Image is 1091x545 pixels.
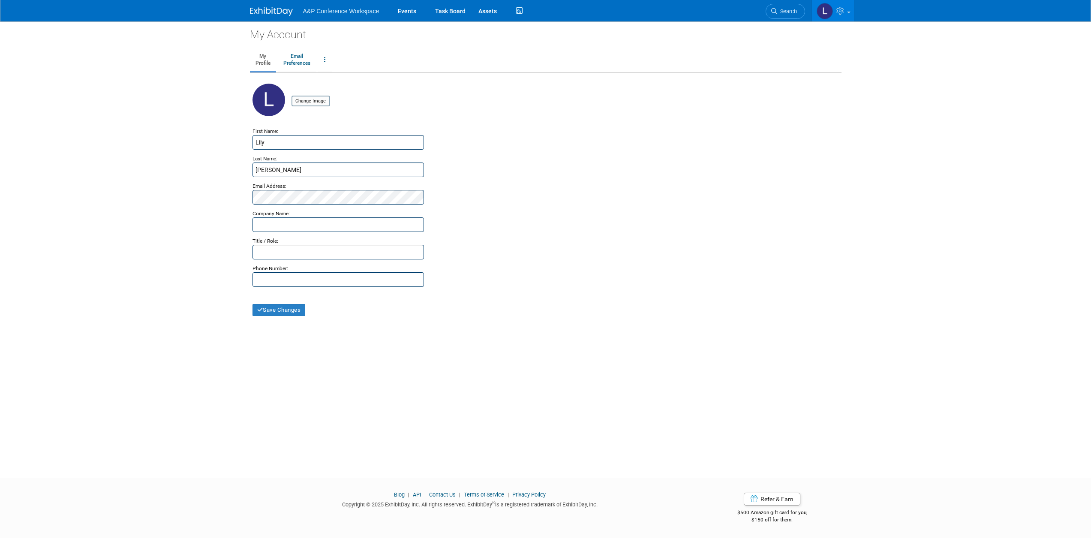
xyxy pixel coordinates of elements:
[744,493,800,506] a: Refer & Earn
[464,491,504,498] a: Terms of Service
[817,3,833,19] img: Lily Webber
[250,49,276,71] a: MyProfile
[492,500,495,505] sup: ®
[703,503,842,523] div: $500 Amazon gift card for you,
[252,304,306,316] button: Save Changes
[512,491,546,498] a: Privacy Policy
[252,211,290,217] small: Company Name:
[250,7,293,16] img: ExhibitDay
[250,21,842,42] div: My Account
[303,8,379,15] span: A&P Conference Workspace
[429,491,456,498] a: Contact Us
[457,491,463,498] span: |
[413,491,421,498] a: API
[278,49,316,71] a: EmailPreferences
[505,491,511,498] span: |
[394,491,405,498] a: Blog
[252,156,277,162] small: Last Name:
[250,499,691,509] div: Copyright © 2025 ExhibitDay, Inc. All rights reserved. ExhibitDay is a registered trademark of Ex...
[777,8,797,15] span: Search
[252,128,278,134] small: First Name:
[252,84,285,116] img: L.jpg
[252,238,278,244] small: Title / Role:
[766,4,805,19] a: Search
[252,265,288,271] small: Phone Number:
[252,183,286,189] small: Email Address:
[703,516,842,524] div: $150 off for them.
[422,491,428,498] span: |
[406,491,412,498] span: |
